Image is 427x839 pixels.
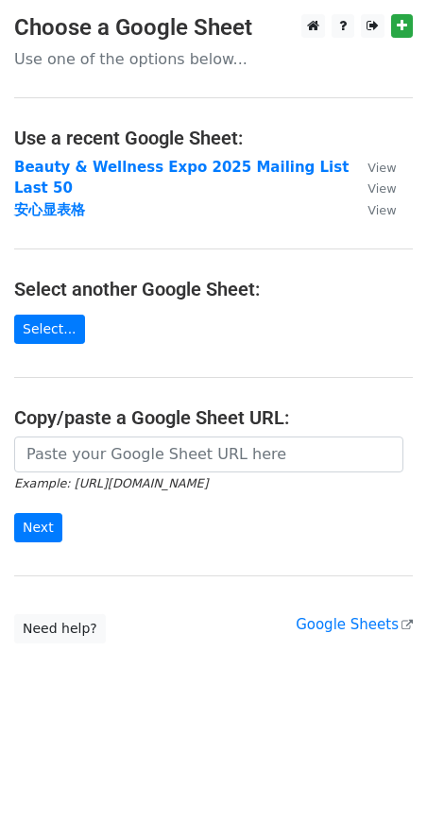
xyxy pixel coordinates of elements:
a: Google Sheets [296,616,413,633]
h4: Copy/paste a Google Sheet URL: [14,406,413,429]
small: View [367,161,396,175]
small: View [367,181,396,196]
a: Last 50 [14,180,73,197]
h3: Choose a Google Sheet [14,14,413,42]
p: Use one of the options below... [14,49,413,69]
a: Select... [14,315,85,344]
a: View [349,201,396,218]
small: View [367,203,396,217]
small: Example: [URL][DOMAIN_NAME] [14,476,208,490]
a: View [349,180,396,197]
input: Paste your Google Sheet URL here [14,437,403,472]
a: View [349,159,396,176]
a: 安心显表格 [14,201,85,218]
h4: Select another Google Sheet: [14,278,413,300]
a: Need help? [14,614,106,643]
input: Next [14,513,62,542]
a: Beauty & Wellness Expo 2025 Mailing List [14,159,349,176]
h4: Use a recent Google Sheet: [14,127,413,149]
